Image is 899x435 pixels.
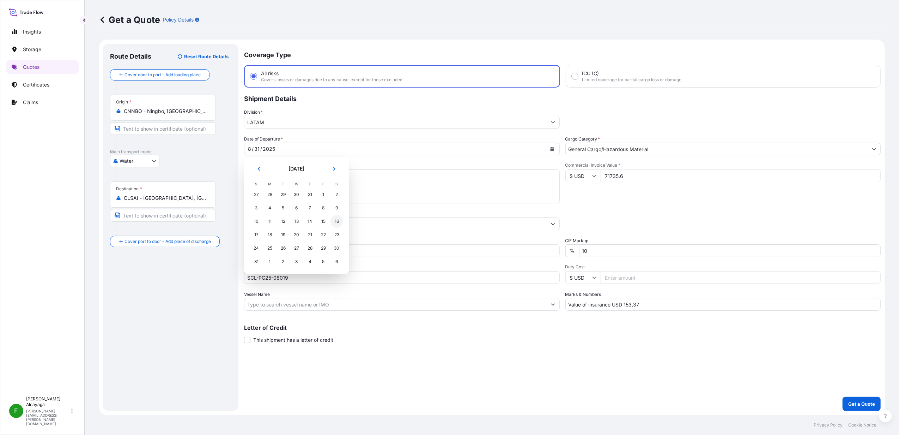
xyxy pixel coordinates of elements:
th: S [330,180,344,188]
div: Sunday, August 24, 2025 [250,242,263,255]
p: Coverage Type [244,44,881,65]
div: Tuesday, August 26, 2025 [277,242,290,255]
div: Saturday, August 9, 2025 [330,202,343,214]
div: Thursday, July 31, 2025 [304,188,316,201]
section: Calendar [244,157,349,274]
div: Monday, August 4, 2025 [263,202,276,214]
div: Monday, July 28, 2025 [263,188,276,201]
div: August 2025 [250,163,344,268]
h2: [DATE] [271,165,322,172]
div: Thursday, August 7, 2025 [304,202,316,214]
div: Friday, August 22, 2025 [317,228,330,241]
div: Thursday, August 28, 2025 [304,242,316,255]
div: Friday, August 15, 2025 [317,215,330,228]
div: Wednesday, August 27, 2025 [290,242,303,255]
div: Saturday, August 30, 2025 [330,242,343,255]
th: T [277,180,290,188]
div: Tuesday, September 2, 2025 [277,255,290,268]
div: Monday, August 25, 2025 [263,242,276,255]
div: Wednesday, August 20, 2025 [290,228,303,241]
div: Monday, August 18, 2025 [263,228,276,241]
th: W [290,180,303,188]
table: August 2025 [250,180,344,268]
div: Sunday, August 3, 2025 [250,202,263,214]
th: S [250,180,263,188]
div: Friday, August 29, 2025 [317,242,330,255]
p: Policy Details [163,16,194,23]
div: Thursday, September 4, 2025 [304,255,316,268]
th: M [263,180,277,188]
button: Previous [251,163,267,174]
div: Tuesday, August 12, 2025 [277,215,290,228]
div: Sunday, August 10, 2025 [250,215,263,228]
div: Wednesday, July 30, 2025 [290,188,303,201]
div: Saturday, August 2, 2025 [330,188,343,201]
div: Monday, August 11, 2025 [263,215,276,228]
div: Sunday, August 17, 2025 [250,228,263,241]
th: F [317,180,330,188]
div: Saturday, August 16, 2025 [330,215,343,228]
div: Saturday, September 6, 2025 [330,255,343,268]
div: Sunday, August 31, 2025 selected [250,255,263,268]
div: Sunday, July 27, 2025 [250,188,263,201]
th: T [303,180,317,188]
div: Saturday, August 23, 2025 [330,228,343,241]
div: Friday, August 8, 2025 [317,202,330,214]
div: Tuesday, July 29, 2025 [277,188,290,201]
div: Tuesday, August 5, 2025 [277,202,290,214]
div: Monday, September 1, 2025 [263,255,276,268]
div: Friday, September 5, 2025 [317,255,330,268]
button: Next [327,163,342,174]
div: Tuesday, August 19, 2025 [277,228,290,241]
div: Wednesday, August 13, 2025 [290,215,303,228]
div: Thursday, August 21, 2025 [304,228,316,241]
div: Thursday, August 14, 2025 [304,215,316,228]
p: Get a Quote [99,14,160,25]
div: Friday, August 1, 2025 [317,188,330,201]
div: Wednesday, September 3, 2025 [290,255,303,268]
p: Shipment Details [244,88,881,109]
div: Wednesday, August 6, 2025 [290,202,303,214]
